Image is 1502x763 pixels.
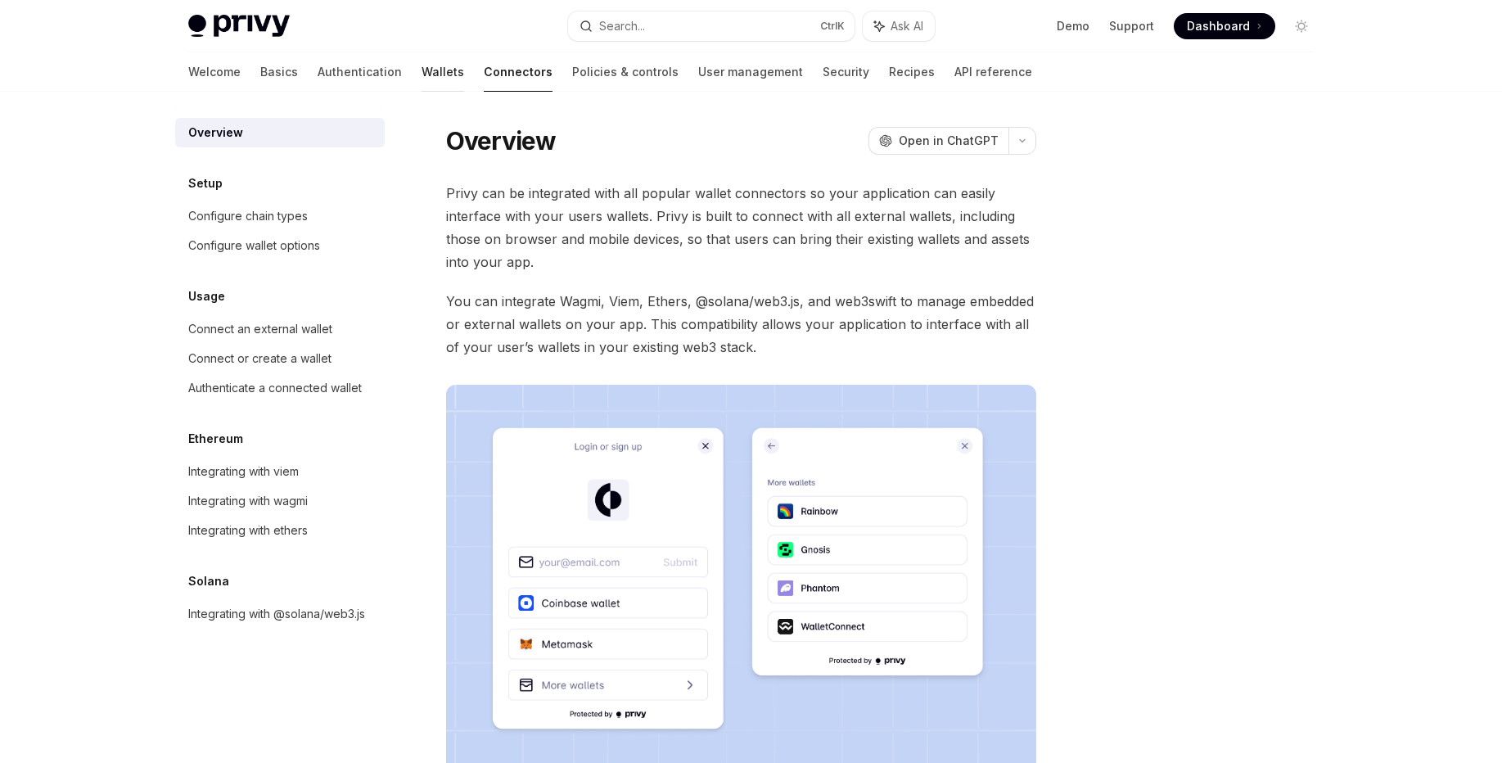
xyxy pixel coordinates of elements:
a: Recipes [889,52,935,92]
div: Search... [599,16,645,36]
a: Integrating with wagmi [175,486,385,516]
button: Search...CtrlK [568,11,855,41]
span: Privy can be integrated with all popular wallet connectors so your application can easily interfa... [446,182,1036,273]
a: Welcome [188,52,241,92]
button: Toggle dark mode [1288,13,1315,39]
div: Integrating with ethers [188,521,308,540]
div: Overview [188,123,243,142]
div: Configure wallet options [188,236,320,255]
a: Policies & controls [572,52,679,92]
a: Demo [1057,18,1089,34]
div: Integrating with viem [188,462,299,481]
a: Configure wallet options [175,231,385,260]
a: Overview [175,118,385,147]
button: Ask AI [863,11,935,41]
img: light logo [188,15,290,38]
a: Configure chain types [175,201,385,231]
a: Security [823,52,869,92]
div: Connect an external wallet [188,319,332,339]
a: Dashboard [1174,13,1275,39]
div: Authenticate a connected wallet [188,378,362,398]
a: Authenticate a connected wallet [175,373,385,403]
span: Ask AI [891,18,923,34]
a: User management [698,52,803,92]
div: Connect or create a wallet [188,349,332,368]
a: Connect or create a wallet [175,344,385,373]
a: Connect an external wallet [175,314,385,344]
h5: Usage [188,287,225,306]
a: Wallets [422,52,464,92]
a: Integrating with ethers [175,516,385,545]
span: Open in ChatGPT [899,133,999,149]
div: Integrating with wagmi [188,491,308,511]
h5: Setup [188,174,223,193]
a: Integrating with viem [175,457,385,486]
a: Connectors [484,52,553,92]
button: Open in ChatGPT [868,127,1008,155]
span: Ctrl K [820,20,845,33]
a: API reference [954,52,1032,92]
a: Support [1109,18,1154,34]
span: You can integrate Wagmi, Viem, Ethers, @solana/web3.js, and web3swift to manage embedded or exter... [446,290,1036,359]
a: Authentication [318,52,402,92]
a: Integrating with @solana/web3.js [175,599,385,629]
h5: Ethereum [188,429,243,449]
h1: Overview [446,126,557,156]
div: Configure chain types [188,206,308,226]
span: Dashboard [1187,18,1250,34]
h5: Solana [188,571,229,591]
a: Basics [260,52,298,92]
div: Integrating with @solana/web3.js [188,604,365,624]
